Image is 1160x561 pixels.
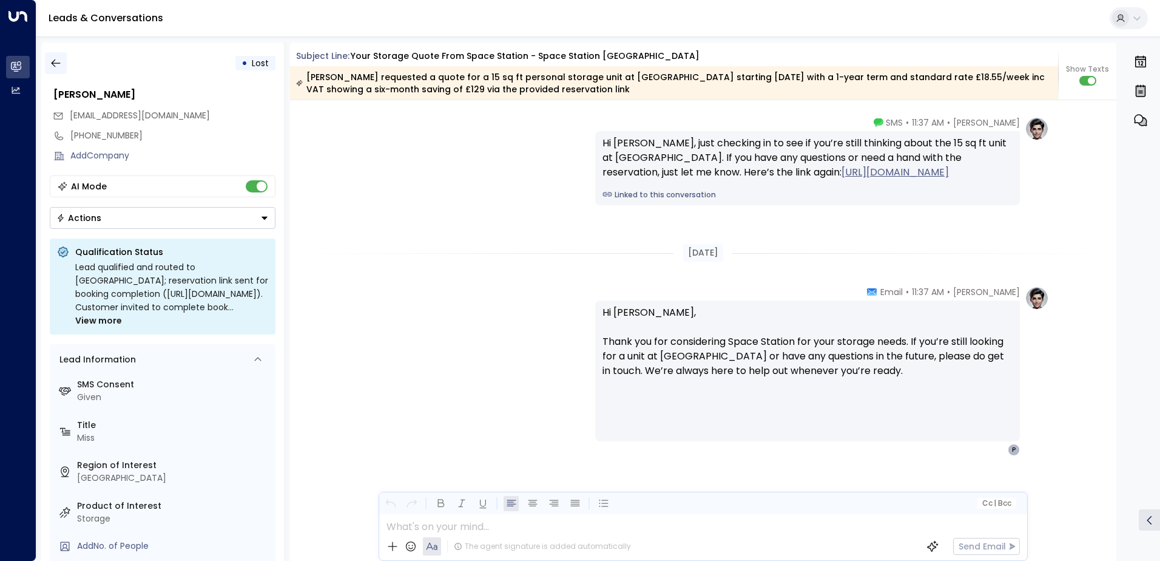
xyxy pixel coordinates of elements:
div: Hi [PERSON_NAME], just checking in to see if you’re still thinking about the 15 sq ft unit at [GE... [602,136,1013,180]
span: [PERSON_NAME] [953,286,1020,298]
span: Subject Line: [296,50,349,62]
label: Product of Interest [77,500,271,512]
span: | [994,499,996,508]
label: Title [77,419,271,432]
a: Leads & Conversations [49,11,163,25]
span: • [906,117,909,129]
span: 11:37 AM [912,286,944,298]
p: Hi [PERSON_NAME], Thank you for considering Space Station for your storage needs. If you’re still... [602,305,1013,393]
div: P [1008,444,1020,456]
div: [GEOGRAPHIC_DATA] [77,472,271,484]
button: Actions [50,207,275,229]
button: Undo [383,496,398,511]
span: • [906,286,909,298]
span: 11:37 AM [912,117,944,129]
div: AI Mode [71,180,107,192]
p: Qualification Status [75,246,268,258]
div: [PERSON_NAME] [53,87,275,102]
div: Miss [77,432,271,444]
span: [PERSON_NAME] [953,117,1020,129]
span: • [947,286,950,298]
div: The agent signature is added automatically [454,541,631,552]
span: [EMAIL_ADDRESS][DOMAIN_NAME] [70,109,210,121]
div: AddNo. of People [77,540,271,552]
a: [URL][DOMAIN_NAME] [841,165,949,180]
div: AddCompany [70,149,275,162]
span: SMS [886,117,903,129]
button: Cc|Bcc [977,498,1016,509]
div: • [241,52,248,74]
label: SMS Consent [77,378,271,391]
span: View more [75,314,122,327]
div: Actions [56,212,101,223]
span: Cc Bcc [982,499,1011,508]
label: Region of Interest [77,459,271,472]
div: Button group with a nested menu [50,207,275,229]
div: Your storage quote from Space Station - Space Station [GEOGRAPHIC_DATA] [351,50,700,63]
span: Lost [252,57,269,69]
span: Email [880,286,903,298]
span: patsyannmccoy@gmail.com [70,109,210,122]
div: Lead Information [55,353,136,366]
div: [PHONE_NUMBER] [70,129,275,142]
div: Given [77,391,271,404]
div: Storage [77,512,271,525]
img: profile-logo.png [1025,286,1049,310]
button: Redo [404,496,419,511]
img: profile-logo.png [1025,117,1049,141]
div: Lead qualified and routed to [GEOGRAPHIC_DATA]; reservation link sent for booking completion ([UR... [75,260,268,327]
span: • [947,117,950,129]
a: Linked to this conversation [602,189,1013,200]
span: Show Texts [1066,64,1109,75]
div: [PERSON_NAME] requested a quote for a 15 sq ft personal storage unit at [GEOGRAPHIC_DATA] startin... [296,71,1051,95]
div: [DATE] [683,244,723,262]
